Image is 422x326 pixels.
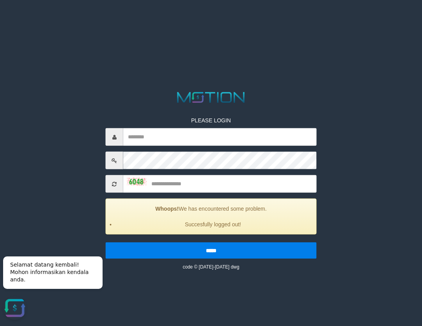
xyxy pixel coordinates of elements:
[3,47,27,70] button: Open LiveChat chat widget
[106,116,317,124] p: PLEASE LOGIN
[127,177,147,185] img: captcha
[183,264,239,270] small: code © [DATE]-[DATE] dwg
[155,206,179,212] strong: Whoops!
[10,12,89,33] span: Selamat datang kembali! Mohon informasikan kendala anda.
[106,199,317,235] div: We has encountered some problem.
[174,90,248,105] img: MOTION_logo.png
[116,220,310,228] li: Succesfully logged out!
